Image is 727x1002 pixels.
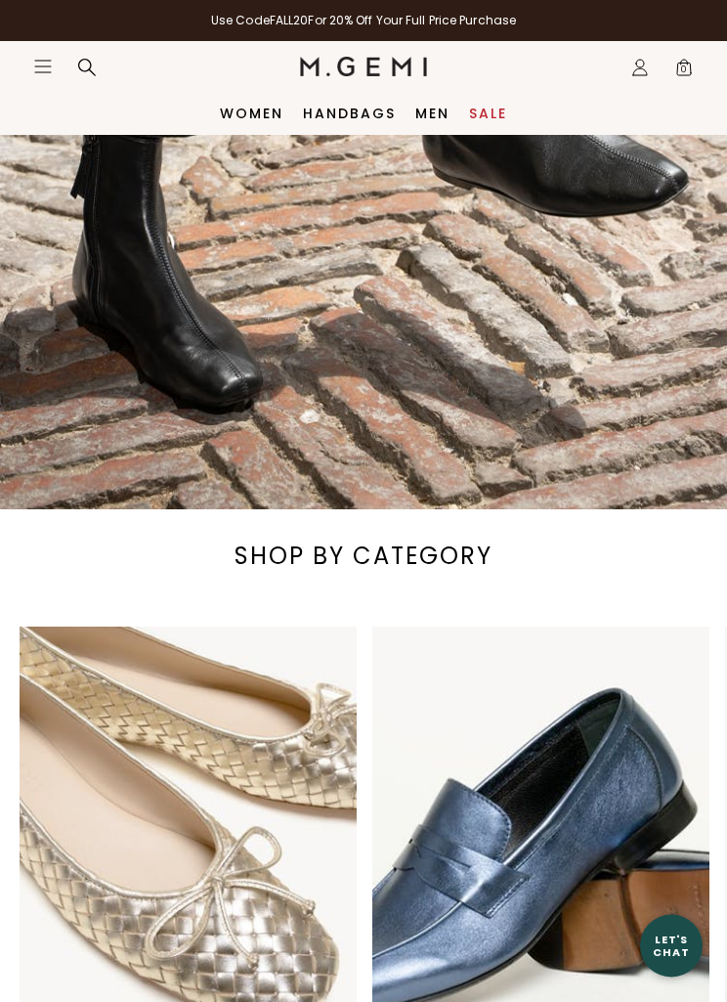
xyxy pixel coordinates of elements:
a: Women [220,106,283,121]
a: Sale [469,106,507,121]
a: Handbags [303,106,396,121]
img: M.Gemi [300,57,428,76]
strong: FALL20 [270,12,309,28]
button: Open site menu [33,57,53,76]
a: Men [415,106,449,121]
div: Let's Chat [640,934,703,958]
span: 0 [674,62,694,81]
